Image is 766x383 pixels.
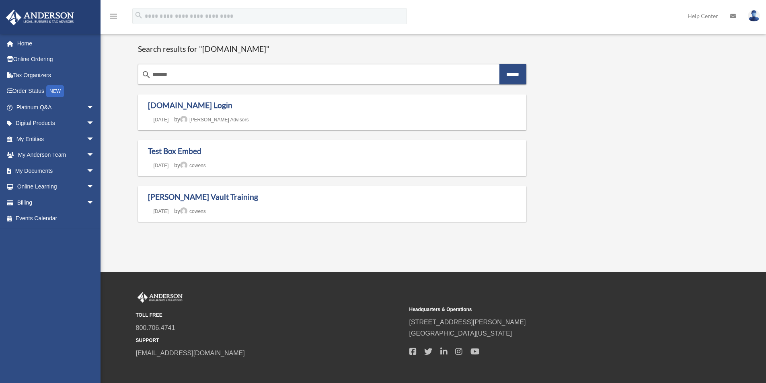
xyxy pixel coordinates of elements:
span: arrow_drop_down [86,163,103,179]
a: Order StatusNEW [6,83,107,100]
a: [DATE] [148,209,175,214]
a: cowens [180,209,206,214]
span: arrow_drop_down [86,179,103,195]
small: SUPPORT [136,336,404,345]
a: Tax Organizers [6,67,107,83]
a: Online Ordering [6,51,107,68]
a: 800.706.4741 [136,324,175,331]
a: [DATE] [148,163,175,168]
a: [STREET_ADDRESS][PERSON_NAME] [409,319,526,326]
a: [DOMAIN_NAME] Login [148,100,232,110]
a: Home [6,35,103,51]
a: Platinum Q&Aarrow_drop_down [6,99,107,115]
img: User Pic [748,10,760,22]
i: menu [109,11,118,21]
img: Anderson Advisors Platinum Portal [136,292,184,303]
a: [PERSON_NAME] Vault Training [148,192,258,201]
i: search [142,70,151,80]
a: Billingarrow_drop_down [6,195,107,211]
a: [DATE] [148,117,175,123]
span: arrow_drop_down [86,115,103,132]
h1: Search results for "[DOMAIN_NAME]" [138,44,527,54]
a: My Entitiesarrow_drop_down [6,131,107,147]
a: cowens [180,163,206,168]
small: TOLL FREE [136,311,404,320]
span: arrow_drop_down [86,195,103,211]
a: Events Calendar [6,211,107,227]
span: by [174,208,205,214]
div: NEW [46,85,64,97]
span: arrow_drop_down [86,147,103,164]
span: by [174,162,205,168]
small: Headquarters & Operations [409,305,677,314]
span: arrow_drop_down [86,99,103,116]
a: [PERSON_NAME] Advisors [180,117,248,123]
a: [EMAIL_ADDRESS][DOMAIN_NAME] [136,350,245,356]
i: search [134,11,143,20]
a: Test Box Embed [148,146,201,156]
a: Digital Productsarrow_drop_down [6,115,107,131]
img: Anderson Advisors Platinum Portal [4,10,76,25]
a: My Documentsarrow_drop_down [6,163,107,179]
a: Online Learningarrow_drop_down [6,179,107,195]
span: arrow_drop_down [86,131,103,147]
span: by [174,116,248,123]
a: [GEOGRAPHIC_DATA][US_STATE] [409,330,512,337]
a: My Anderson Teamarrow_drop_down [6,147,107,163]
a: menu [109,14,118,21]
